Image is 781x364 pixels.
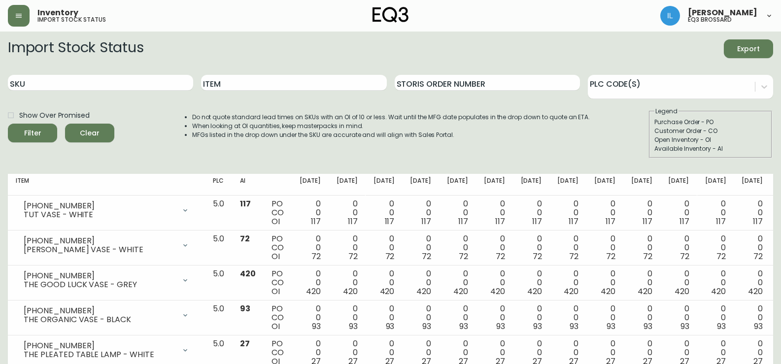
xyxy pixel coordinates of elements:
div: 0 0 [557,199,578,226]
div: 0 0 [300,199,321,226]
div: 0 0 [594,269,615,296]
div: Purchase Order - PO [654,118,767,127]
div: [PHONE_NUMBER]THE PLEATED TABLE LAMP - WHITE [16,339,197,361]
div: 0 0 [742,304,763,331]
span: 93 [386,321,395,332]
th: [DATE] [513,174,550,196]
th: PLC [205,174,232,196]
div: 0 0 [557,304,578,331]
span: 72 [459,251,468,262]
button: Export [724,39,773,58]
span: 117 [716,216,726,227]
th: [DATE] [623,174,660,196]
span: 72 [385,251,395,262]
span: 72 [533,251,542,262]
div: 0 0 [668,269,689,296]
div: 0 0 [300,234,321,261]
div: 0 0 [594,234,615,261]
span: 117 [532,216,542,227]
span: 93 [459,321,468,332]
div: 0 0 [447,199,468,226]
span: 420 [240,268,256,279]
h2: Import Stock Status [8,39,143,58]
th: [DATE] [402,174,439,196]
span: 420 [601,286,615,297]
span: 93 [717,321,726,332]
span: 72 [680,251,689,262]
span: OI [272,251,280,262]
span: 72 [496,251,505,262]
div: 0 0 [484,234,505,261]
div: PO CO [272,304,284,331]
h5: eq3 brossard [688,17,732,23]
span: 420 [380,286,395,297]
div: 0 0 [557,269,578,296]
div: [PHONE_NUMBER] [24,201,175,210]
th: [DATE] [439,174,476,196]
span: 72 [716,251,726,262]
span: Inventory [37,9,78,17]
span: [PERSON_NAME] [688,9,757,17]
span: OI [272,286,280,297]
div: PO CO [272,269,284,296]
div: PO CO [272,199,284,226]
span: 93 [312,321,321,332]
div: 0 0 [374,234,395,261]
div: 0 0 [410,269,431,296]
div: 0 0 [447,304,468,331]
span: 117 [679,216,689,227]
th: [DATE] [366,174,403,196]
div: 0 0 [337,234,358,261]
div: [PHONE_NUMBER]THE ORGANIC VASE - BLACK [16,304,197,326]
div: [PHONE_NUMBER] [24,271,175,280]
div: 0 0 [447,234,468,261]
span: 117 [348,216,358,227]
div: 0 0 [484,304,505,331]
th: [DATE] [549,174,586,196]
span: 117 [569,216,578,227]
div: [PHONE_NUMBER] [24,236,175,245]
li: When looking at OI quantities, keep masterpacks in mind. [192,122,590,131]
th: Item [8,174,205,196]
li: MFGs listed in the drop down under the SKU are accurate and will align with Sales Portal. [192,131,590,139]
div: 0 0 [631,199,652,226]
span: 72 [240,233,250,244]
div: 0 0 [594,199,615,226]
div: [PHONE_NUMBER]TUT VASE - WHITE [16,199,197,221]
th: [DATE] [476,174,513,196]
th: [DATE] [329,174,366,196]
h5: import stock status [37,17,106,23]
span: 420 [490,286,505,297]
td: 5.0 [205,265,232,300]
span: 420 [416,286,431,297]
div: 0 0 [705,234,726,261]
div: 0 0 [742,269,763,296]
div: 0 0 [484,269,505,296]
td: 5.0 [205,231,232,265]
span: 420 [638,286,652,297]
div: 0 0 [557,234,578,261]
span: 420 [748,286,763,297]
th: [DATE] [586,174,623,196]
span: 72 [606,251,615,262]
div: 0 0 [410,234,431,261]
div: Available Inventory - AI [654,144,767,153]
div: 0 0 [705,199,726,226]
div: 0 0 [742,234,763,261]
span: 93 [422,321,431,332]
span: 72 [643,251,652,262]
div: THE PLEATED TABLE LAMP - WHITE [24,350,175,359]
div: [PHONE_NUMBER] [24,306,175,315]
span: 420 [306,286,321,297]
div: 0 0 [521,234,542,261]
div: 0 0 [705,304,726,331]
div: 0 0 [521,199,542,226]
span: 117 [311,216,321,227]
div: 0 0 [631,304,652,331]
div: 0 0 [410,199,431,226]
div: 0 0 [337,269,358,296]
div: 0 0 [484,199,505,226]
div: [PHONE_NUMBER]THE GOOD LUCK VASE - GREY [16,269,197,291]
div: 0 0 [521,304,542,331]
div: 0 0 [410,304,431,331]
